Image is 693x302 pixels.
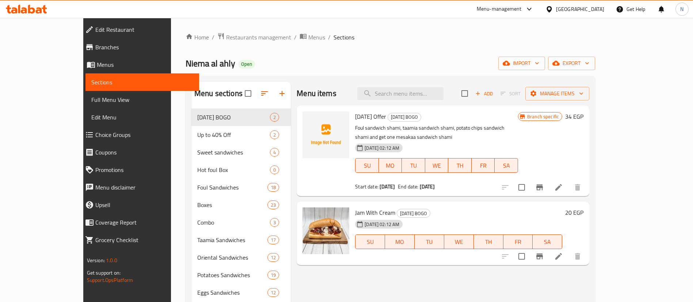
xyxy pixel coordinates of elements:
button: export [548,57,595,70]
span: Branches [95,43,193,51]
span: Select all sections [240,86,256,101]
div: Menu-management [477,5,522,14]
span: Restaurants management [226,33,291,42]
span: Up to 40% Off [197,130,270,139]
span: TU [418,237,441,247]
span: Promotions [95,165,193,174]
span: Eggs Sandwiches [197,288,267,297]
div: items [267,200,279,209]
span: SA [536,237,559,247]
span: TH [451,160,469,171]
button: WE [444,234,474,249]
span: [DATE] Offer [355,111,386,122]
a: Coverage Report [79,214,199,231]
span: TU [405,160,422,171]
li: / [212,33,214,42]
div: items [270,148,279,157]
span: 3 [270,219,279,226]
span: Grocery Checklist [95,236,193,244]
span: import [504,59,539,68]
div: Oriental Sandwiches12 [191,249,291,266]
span: Menus [308,33,325,42]
button: SA [533,234,562,249]
span: SU [358,237,382,247]
span: Boxes [197,200,267,209]
span: 2 [270,131,279,138]
span: SA [498,160,515,171]
span: 2 [270,114,279,121]
span: 12 [268,254,279,261]
span: 4 [270,149,279,156]
span: Add item [472,88,496,99]
a: Coupons [79,144,199,161]
nav: breadcrumb [186,33,595,42]
div: Eggs Sandwiches12 [191,284,291,301]
span: Coupons [95,148,193,157]
span: Select section first [496,88,525,99]
span: Branch specific [524,113,562,120]
span: 12 [268,289,279,296]
span: Sections [334,33,354,42]
span: MO [388,237,412,247]
div: Combo [197,218,270,227]
div: [GEOGRAPHIC_DATA] [556,5,604,13]
h2: Menu sections [194,88,243,99]
div: Potatoes Sandwiches19 [191,266,291,284]
div: items [267,271,279,279]
a: Menus [79,56,199,73]
button: SA [495,158,518,173]
button: delete [569,248,586,265]
button: FR [472,158,495,173]
div: items [270,113,279,122]
span: Open [238,61,255,67]
span: Coverage Report [95,218,193,227]
div: Open [238,60,255,69]
span: SU [358,160,376,171]
span: MO [382,160,399,171]
span: [DATE] BOGO [397,209,430,218]
a: Edit Menu [85,108,199,126]
div: items [267,253,279,262]
span: Oriental Sandwiches [197,253,267,262]
span: Version: [87,256,105,265]
span: 1.0.0 [106,256,117,265]
button: SU [355,158,378,173]
span: Start date: [355,182,378,191]
span: Taamia Sandwiches [197,236,267,244]
span: End date: [398,182,418,191]
button: Add section [273,85,291,102]
a: Edit menu item [554,183,563,192]
span: Sweet sandwiches [197,148,270,157]
span: Sort sections [256,85,273,102]
a: Support.OpsPlatform [87,275,133,285]
a: Full Menu View [85,91,199,108]
span: FR [475,160,492,171]
div: Foul Sandwiches18 [191,179,291,196]
span: Foul Sandwiches [197,183,267,192]
img: Jam With Cream [302,207,349,254]
div: Hot foul Box [197,165,270,174]
span: Edit Menu [91,113,193,122]
div: items [270,130,279,139]
button: Branch-specific-item [531,248,548,265]
b: [DATE] [420,182,435,191]
a: Restaurants management [217,33,291,42]
div: Valentine's Day BOGO [388,113,421,122]
button: FR [503,234,533,249]
button: MO [379,158,402,173]
span: Potatoes Sandwiches [197,271,267,279]
span: Choice Groups [95,130,193,139]
button: import [498,57,545,70]
div: Sweet sandwiches4 [191,144,291,161]
button: delete [569,179,586,196]
div: items [267,288,279,297]
button: TU [415,234,444,249]
button: MO [385,234,415,249]
span: 0 [270,167,279,173]
a: Promotions [79,161,199,179]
